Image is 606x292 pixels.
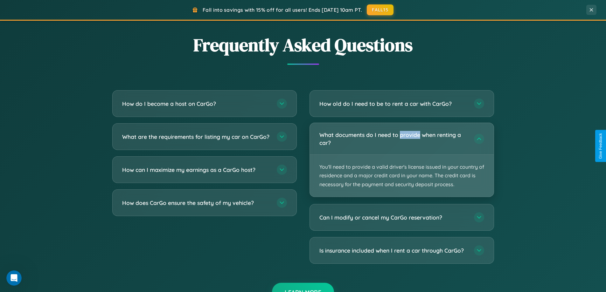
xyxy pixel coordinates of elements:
h3: Is insurance included when I rent a car through CarGo? [319,247,468,255]
h3: How does CarGo ensure the safety of my vehicle? [122,199,270,207]
span: Fall into savings with 15% off for all users! Ends [DATE] 10am PT. [203,7,362,13]
p: You'll need to provide a valid driver's license issued in your country of residence and a major c... [310,155,494,197]
h2: Frequently Asked Questions [112,33,494,57]
div: Give Feedback [598,133,603,159]
h3: How old do I need to be to rent a car with CarGo? [319,100,468,108]
h3: Can I modify or cancel my CarGo reservation? [319,214,468,221]
h3: What are the requirements for listing my car on CarGo? [122,133,270,141]
h3: How can I maximize my earnings as a CarGo host? [122,166,270,174]
h3: How do I become a host on CarGo? [122,100,270,108]
iframe: Intercom live chat [6,270,22,286]
h3: What documents do I need to provide when renting a car? [319,131,468,146]
button: FALL15 [367,4,394,15]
